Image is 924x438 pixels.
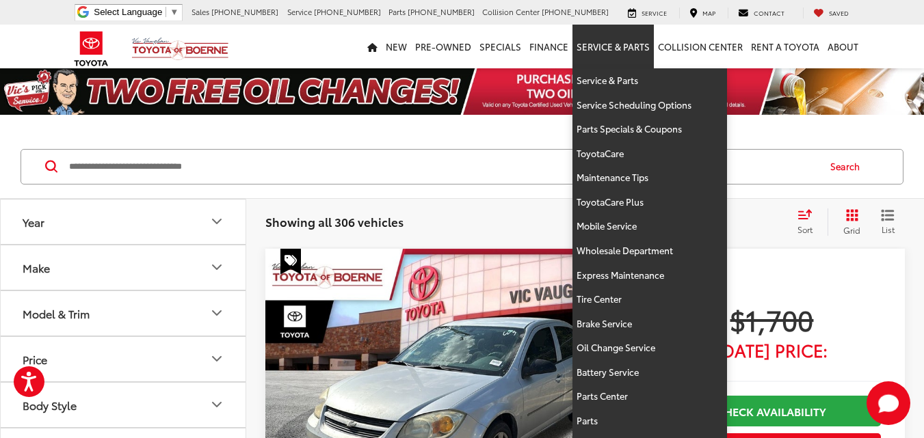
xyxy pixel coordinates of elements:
[728,8,795,18] a: Contact
[572,336,727,360] a: Oil Change Service
[411,25,475,68] a: Pre-Owned
[23,215,44,228] div: Year
[572,68,727,93] a: Service & Parts: Opens in a new tab
[23,398,77,411] div: Body Style
[209,213,225,230] div: Year
[542,6,609,17] span: [PHONE_NUMBER]
[572,214,727,238] a: Mobile Service
[209,351,225,367] div: Price
[754,8,784,17] span: Contact
[525,25,572,68] a: Finance
[166,7,166,17] span: ​
[265,213,404,230] span: Showing all 306 vehicles
[209,305,225,321] div: Model & Trim
[23,307,90,320] div: Model & Trim
[828,208,871,236] button: Grid View
[211,6,278,17] span: [PHONE_NUMBER]
[747,25,823,68] a: Rent a Toyota
[867,381,910,425] button: Toggle Chat Window
[572,141,727,166] a: ToyotaCare
[702,8,715,17] span: Map
[1,337,247,381] button: PricePrice
[280,249,301,275] span: Special
[867,381,910,425] svg: Start Chat
[881,223,895,235] span: List
[572,25,654,68] a: Service & Parts: Opens in a new tab
[797,223,813,235] span: Sort
[475,25,525,68] a: Specials
[572,238,727,263] a: Wholesale Department
[23,353,47,366] div: Price
[663,302,881,336] span: $1,700
[170,7,179,17] span: ▼
[803,8,859,18] a: My Saved Vehicles
[572,312,727,336] a: Brake Service
[572,287,727,312] a: Tire Center: Opens in a new tab
[572,93,727,118] a: Service Scheduling Options
[642,8,667,17] span: Service
[1,291,247,336] button: Model & TrimModel & Trim
[482,6,540,17] span: Collision Center
[823,25,862,68] a: About
[23,261,50,274] div: Make
[131,37,229,61] img: Vic Vaughan Toyota of Boerne
[843,224,860,236] span: Grid
[68,150,817,183] input: Search by Make, Model, or Keyword
[1,383,247,427] button: Body StyleBody Style
[572,117,727,141] a: Parts Specials & Coupons
[572,384,727,409] a: Parts Center: Opens in a new tab
[654,25,747,68] a: Collision Center
[1,245,247,290] button: MakeMake
[572,409,727,433] a: Parts
[209,396,225,413] div: Body Style
[572,165,727,190] a: Maintenance Tips
[572,190,727,215] a: ToyotaCare Plus
[871,208,905,236] button: List View
[791,208,828,236] button: Select sort value
[618,8,677,18] a: Service
[829,8,849,17] span: Saved
[388,6,406,17] span: Parts
[679,8,726,18] a: Map
[314,6,381,17] span: [PHONE_NUMBER]
[363,25,382,68] a: Home
[1,200,247,244] button: YearYear
[192,6,209,17] span: Sales
[287,6,312,17] span: Service
[572,360,727,385] a: Battery Service
[382,25,411,68] a: New
[663,396,881,426] a: Check Availability
[572,263,727,288] a: Express Maintenance
[66,27,117,71] img: Toyota
[209,259,225,275] div: Make
[817,150,880,184] button: Search
[663,343,881,357] span: [DATE] Price:
[408,6,475,17] span: [PHONE_NUMBER]
[94,7,162,17] span: Select Language
[94,7,179,17] a: Select Language​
